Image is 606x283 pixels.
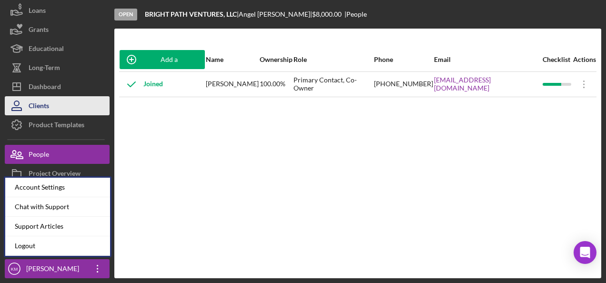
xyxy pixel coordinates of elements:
button: Dashboard [5,77,110,96]
div: Angel [PERSON_NAME] | [239,10,312,18]
div: Open Intercom Messenger [574,241,596,264]
div: Grants [29,20,49,41]
div: Educational [29,39,64,61]
div: Name [206,56,259,63]
div: [PHONE_NUMBER] [374,72,433,96]
div: 100.00% [260,72,293,96]
a: Support Articles [5,217,110,236]
button: Educational [5,39,110,58]
button: Long-Term [5,58,110,77]
b: BRIGHT PATH VENTURES, LLC [145,10,237,18]
div: Add a Participant [143,50,195,69]
button: Project Overview [5,164,110,183]
div: [PERSON_NAME] [24,259,86,281]
div: Email [434,56,542,63]
text: KM [11,266,18,272]
div: People [29,145,49,166]
button: Product Templates [5,115,110,134]
button: People [5,145,110,164]
div: Chat with Support [5,197,110,217]
div: Open [114,9,137,20]
div: Project Overview [29,164,81,185]
div: [PERSON_NAME] [206,72,259,96]
div: Dashboard [29,77,61,99]
div: Ownership [260,56,293,63]
div: Role [293,56,373,63]
div: Joined [120,72,163,96]
div: Phone [374,56,433,63]
div: Long-Term [29,58,60,80]
button: Add a Participant [120,50,205,69]
div: Actions [572,56,596,63]
div: Loans [29,1,46,22]
div: Clients [29,96,49,118]
div: Account Settings [5,178,110,197]
button: KM[PERSON_NAME] [5,259,110,278]
div: | [145,10,239,18]
a: [EMAIL_ADDRESS][DOMAIN_NAME] [434,76,542,91]
button: Loans [5,1,110,20]
div: Checklist [543,56,571,63]
div: $8,000.00 [312,10,344,18]
div: Primary Contact, Co-Owner [293,72,373,96]
button: Grants [5,20,110,39]
div: Product Templates [29,115,84,137]
button: Clients [5,96,110,115]
a: Logout [5,236,110,256]
div: | People [344,10,367,18]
